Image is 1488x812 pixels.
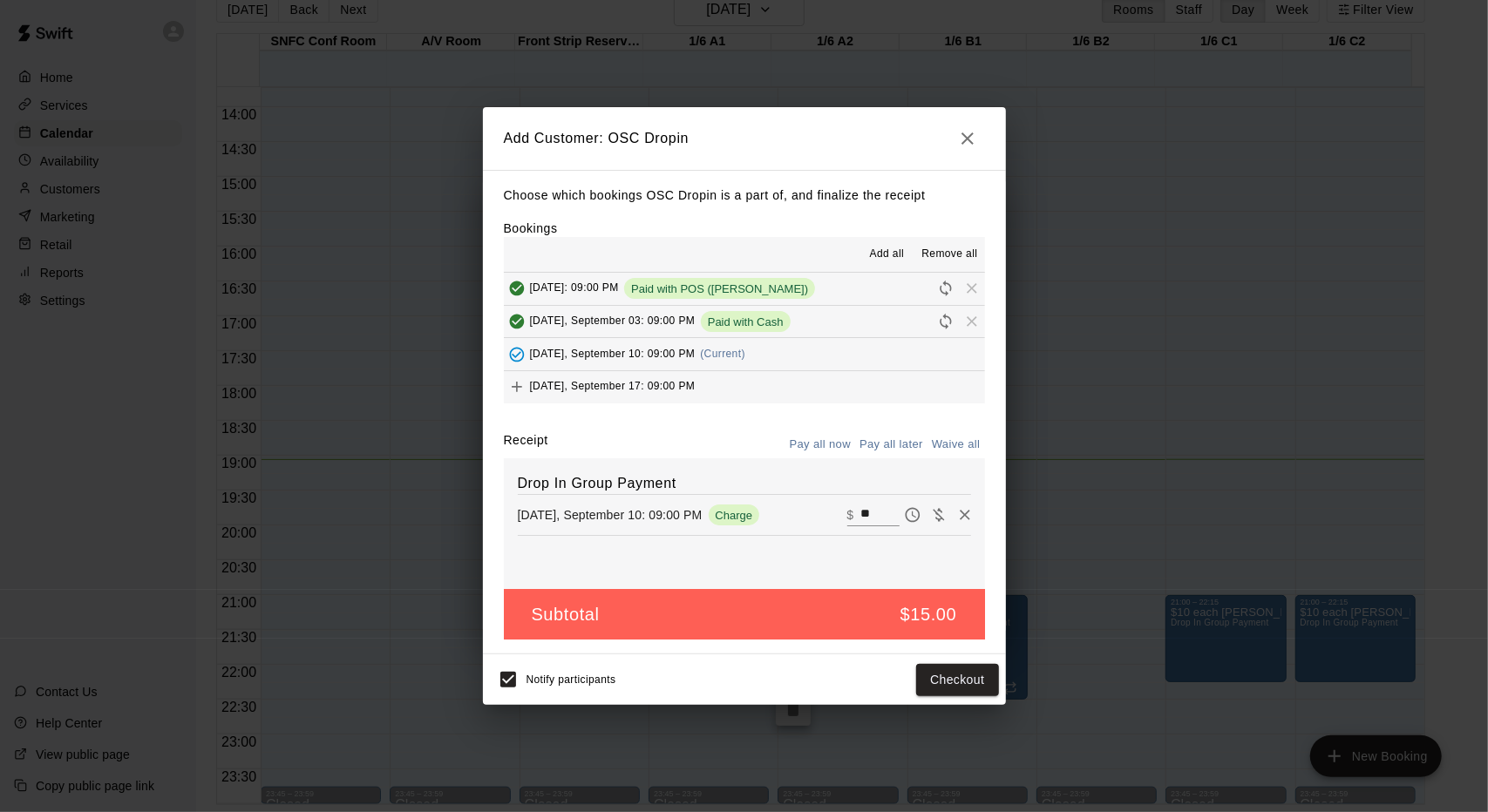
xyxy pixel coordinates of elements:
[504,371,985,403] button: Add[DATE], September 17: 09:00 PM
[504,338,985,370] button: Added - Collect Payment[DATE], September 10: 09:00 PM(Current)
[900,603,957,626] h5: $15.00
[504,273,985,305] button: Added & Paid[DATE]: 09:00 PMPaid with POS ([PERSON_NAME])RescheduleRemove
[959,281,985,294] span: Remove
[504,380,530,393] span: Add
[527,674,616,687] span: Notify participants
[504,275,530,301] button: Added & Paid
[532,603,600,626] h5: Subtotal
[530,315,696,328] span: [DATE], September 03: 09:00 PM
[624,282,815,295] span: Paid with POS ([PERSON_NAME])
[959,315,985,328] span: Remove
[504,221,558,235] label: Bookings
[504,342,530,368] button: Added - Collect Payment
[916,664,998,696] button: Checkout
[504,431,548,458] label: Receipt
[927,431,985,458] button: Waive all
[709,509,760,522] span: Charge
[952,502,978,528] button: Remove
[926,507,952,522] span: Waive payment
[900,507,926,522] span: Pay later
[504,306,985,338] button: Added & Paid[DATE], September 03: 09:00 PMPaid with CashRescheduleRemove
[530,282,619,294] span: [DATE]: 09:00 PM
[518,472,971,495] h6: Drop In Group Payment
[870,246,905,263] span: Add all
[933,315,959,328] span: Reschedule
[504,308,530,335] button: Added & Paid
[518,506,703,524] p: [DATE], September 10: 09:00 PM
[785,431,856,458] button: Pay all now
[504,185,985,206] p: Choose which bookings OSC Dropin is a part of, and finalize the receipt
[914,240,984,268] button: Remove all
[933,281,959,294] span: Reschedule
[530,381,696,393] span: [DATE], September 17: 09:00 PM
[530,348,696,360] span: [DATE], September 10: 09:00 PM
[701,315,791,328] span: Paid with Cash
[859,240,914,268] button: Add all
[483,107,1006,170] h2: Add Customer: OSC Dropin
[700,348,745,360] span: (Current)
[847,506,854,524] p: $
[921,246,977,263] span: Remove all
[855,431,927,458] button: Pay all later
